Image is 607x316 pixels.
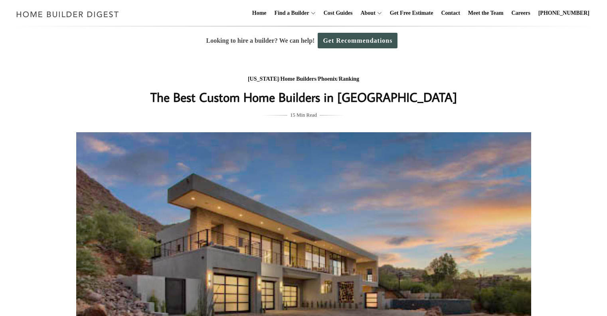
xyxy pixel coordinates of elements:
[13,6,123,22] img: Home Builder Digest
[318,76,337,82] a: Phoenix
[320,0,356,26] a: Cost Guides
[281,76,316,82] a: Home Builders
[248,76,279,82] a: [US_STATE]
[339,76,359,82] a: Ranking
[357,0,375,26] a: About
[387,0,437,26] a: Get Free Estimate
[144,87,463,107] h1: The Best Custom Home Builders in [GEOGRAPHIC_DATA]
[271,0,309,26] a: Find a Builder
[318,33,397,48] a: Get Recommendations
[508,0,534,26] a: Careers
[290,111,317,119] span: 15 Min Read
[465,0,507,26] a: Meet the Team
[144,74,463,84] div: / / /
[249,0,270,26] a: Home
[535,0,593,26] a: [PHONE_NUMBER]
[438,0,463,26] a: Contact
